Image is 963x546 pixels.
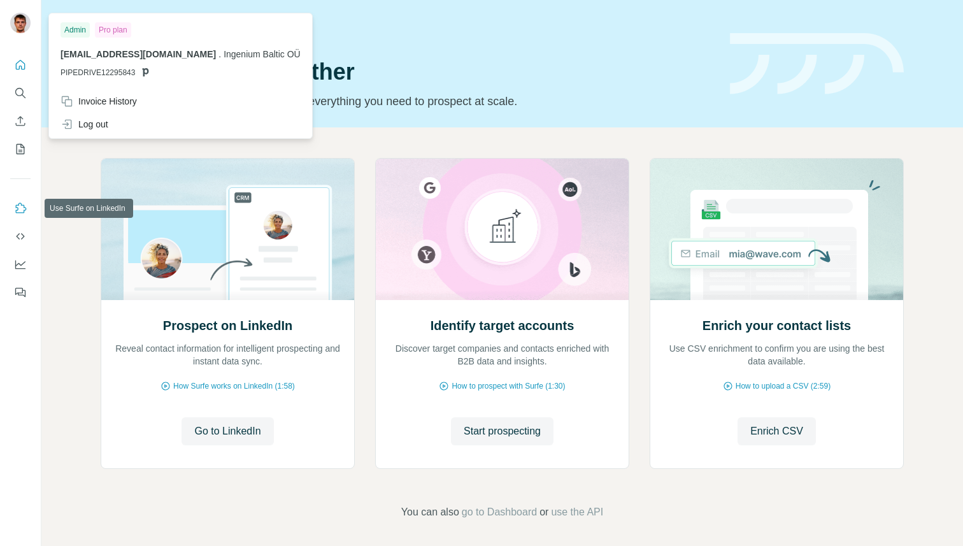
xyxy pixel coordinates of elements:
img: banner [730,33,904,95]
span: Start prospecting [464,424,541,439]
button: Enrich CSV [10,110,31,133]
button: My lists [10,138,31,161]
p: Pick your starting point and we’ll provide everything you need to prospect at scale. [101,92,715,110]
button: go to Dashboard [462,505,537,520]
div: Quick start [101,24,715,36]
button: Quick start [10,54,31,76]
img: Enrich your contact lists [650,159,904,300]
img: Avatar [10,13,31,33]
button: Enrich CSV [738,417,816,445]
button: Search [10,82,31,104]
span: You can also [401,505,459,520]
span: How Surfe works on LinkedIn (1:58) [173,380,295,392]
button: use the API [551,505,603,520]
div: Log out [61,118,108,131]
span: How to prospect with Surfe (1:30) [452,380,565,392]
span: Enrich CSV [750,424,803,439]
p: Reveal contact information for intelligent prospecting and instant data sync. [114,342,341,368]
h2: Identify target accounts [431,317,574,334]
span: How to upload a CSV (2:59) [736,380,831,392]
button: Feedback [10,281,31,304]
span: . [218,49,221,59]
h2: Enrich your contact lists [703,317,851,334]
img: Identify target accounts [375,159,629,300]
h2: Prospect on LinkedIn [163,317,292,334]
button: Start prospecting [451,417,553,445]
button: Use Surfe on LinkedIn [10,197,31,220]
div: Admin [61,22,90,38]
div: Pro plan [95,22,131,38]
button: Go to LinkedIn [182,417,273,445]
h1: Let’s prospect together [101,59,715,85]
span: Go to LinkedIn [194,424,260,439]
img: Prospect on LinkedIn [101,159,355,300]
span: PIPEDRIVE12295843 [61,67,135,78]
p: Discover target companies and contacts enriched with B2B data and insights. [389,342,616,368]
button: Use Surfe API [10,225,31,248]
p: Use CSV enrichment to confirm you are using the best data available. [663,342,890,368]
span: Ingenium Baltic OÜ [224,49,301,59]
button: Dashboard [10,253,31,276]
div: Invoice History [61,95,137,108]
span: [EMAIL_ADDRESS][DOMAIN_NAME] [61,49,216,59]
span: or [539,505,548,520]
